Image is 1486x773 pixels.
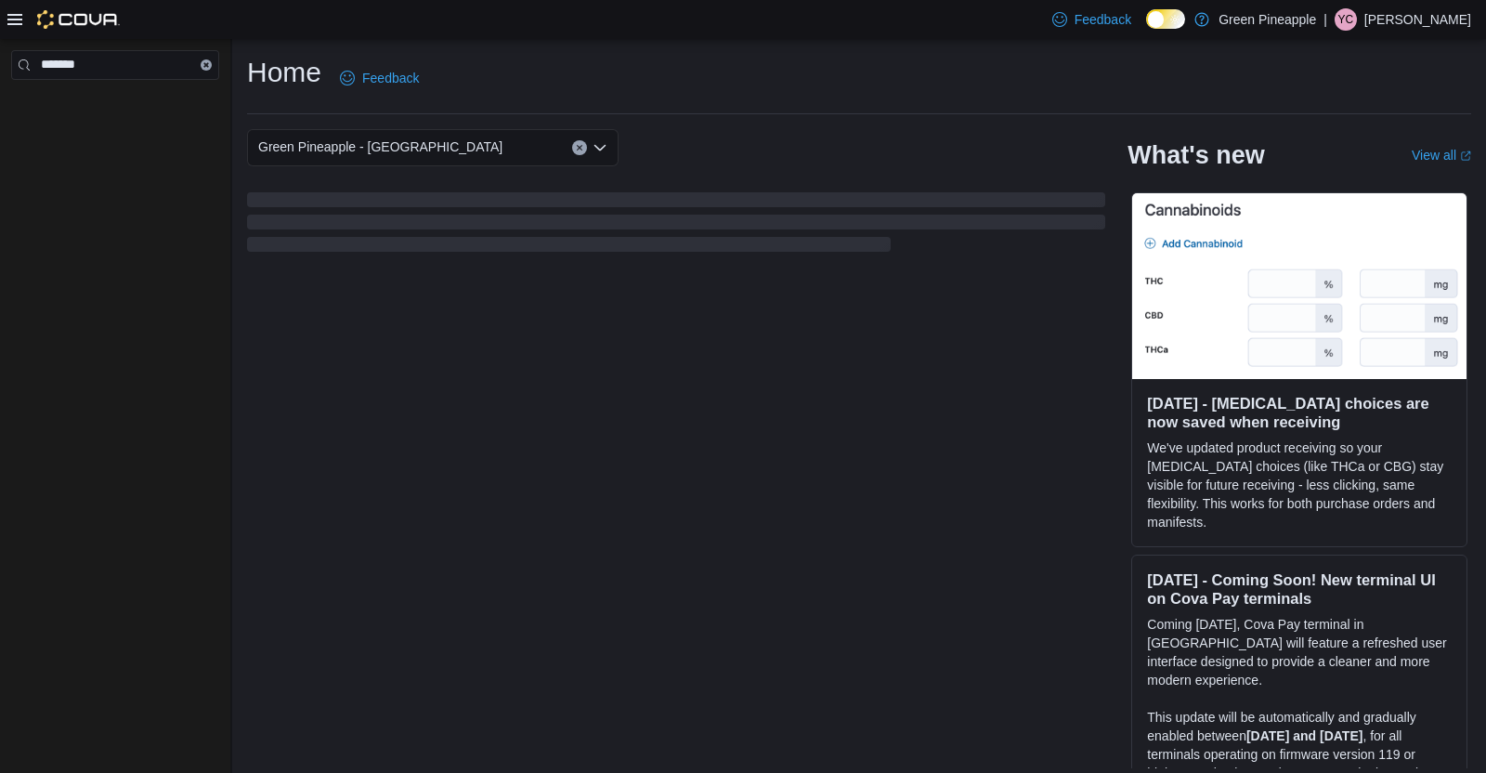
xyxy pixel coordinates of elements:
[1335,8,1357,31] div: Yanis Canayer
[1338,8,1354,31] span: YC
[37,10,120,29] img: Cova
[201,59,212,71] button: Clear input
[593,140,607,155] button: Open list of options
[1147,615,1452,689] p: Coming [DATE], Cova Pay terminal in [GEOGRAPHIC_DATA] will feature a refreshed user interface des...
[1323,8,1327,31] p: |
[1147,439,1452,531] p: We've updated product receiving so your [MEDICAL_DATA] choices (like THCa or CBG) stay visible fo...
[247,54,321,91] h1: Home
[1146,29,1147,30] span: Dark Mode
[1412,148,1471,163] a: View allExternal link
[1364,8,1471,31] p: [PERSON_NAME]
[1460,151,1471,162] svg: External link
[11,84,219,128] nav: Complex example
[572,140,587,155] button: Clear input
[1246,728,1362,743] strong: [DATE] and [DATE]
[1147,570,1452,608] h3: [DATE] - Coming Soon! New terminal UI on Cova Pay terminals
[247,196,1105,255] span: Loading
[332,59,426,97] a: Feedback
[1075,10,1131,29] span: Feedback
[1147,394,1452,431] h3: [DATE] - [MEDICAL_DATA] choices are now saved when receiving
[362,69,419,87] span: Feedback
[1146,9,1185,29] input: Dark Mode
[1128,140,1264,170] h2: What's new
[1219,8,1316,31] p: Green Pineapple
[1045,1,1139,38] a: Feedback
[258,136,502,158] span: Green Pineapple - [GEOGRAPHIC_DATA]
